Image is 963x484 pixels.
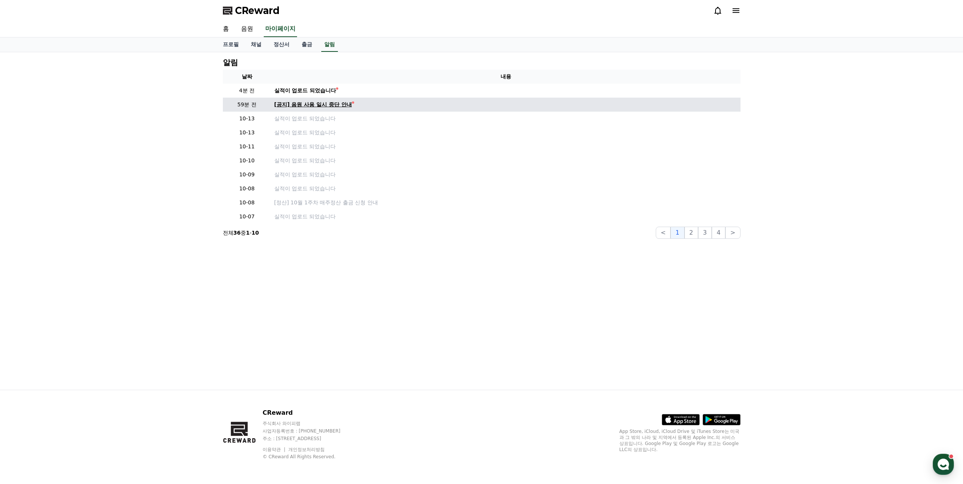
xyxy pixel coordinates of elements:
[226,101,268,109] p: 59분 전
[274,185,737,193] a: 실적이 업로드 되었습니다
[223,70,271,84] th: 날짜
[656,227,671,239] button: <
[671,227,684,239] button: 1
[274,87,737,95] a: 실적이 업로드 되었습니다
[235,5,280,17] span: CReward
[274,157,737,165] a: 실적이 업로드 되었습니다
[226,185,268,193] p: 10-08
[24,251,28,257] span: 홈
[296,37,318,52] a: 출금
[98,240,145,259] a: 설정
[274,115,737,123] a: 실적이 업로드 되었습니다
[274,199,737,207] a: [정산] 10월 1주차 매주정산 출금 신청 안내
[274,101,352,109] div: [공지] 음원 사용 일시 중단 안내
[223,229,259,237] p: 전체 중 -
[217,37,245,52] a: 프로필
[321,37,338,52] a: 알림
[268,37,296,52] a: 정산서
[245,37,268,52] a: 채널
[712,227,725,239] button: 4
[226,115,268,123] p: 10-13
[226,171,268,179] p: 10-09
[223,5,280,17] a: CReward
[226,87,268,95] p: 4분 전
[263,447,286,452] a: 이용약관
[117,251,126,257] span: 설정
[288,447,325,452] a: 개인정보처리방침
[217,21,235,37] a: 홈
[685,227,698,239] button: 2
[274,129,737,137] a: 실적이 업로드 되었습니다
[246,230,250,236] strong: 1
[226,213,268,221] p: 10-07
[263,408,355,417] p: CReward
[725,227,740,239] button: >
[263,428,355,434] p: 사업자등록번호 : [PHONE_NUMBER]
[263,420,355,426] p: 주식회사 와이피랩
[226,157,268,165] p: 10-10
[619,428,741,453] p: App Store, iCloud, iCloud Drive 및 iTunes Store는 미국과 그 밖의 나라 및 지역에서 등록된 Apple Inc.의 서비스 상표입니다. Goo...
[226,143,268,151] p: 10-11
[274,213,737,221] a: 실적이 업로드 되었습니다
[271,70,741,84] th: 내용
[274,87,336,95] div: 실적이 업로드 되었습니다
[264,21,297,37] a: 마이페이지
[226,129,268,137] p: 10-13
[274,101,737,109] a: [공지] 음원 사용 일시 중단 안내
[2,240,50,259] a: 홈
[233,230,241,236] strong: 36
[274,171,737,179] a: 실적이 업로드 되었습니다
[69,252,78,258] span: 대화
[223,58,238,67] h4: 알림
[252,230,259,236] strong: 10
[226,199,268,207] p: 10-08
[263,436,355,442] p: 주소 : [STREET_ADDRESS]
[274,143,737,151] a: 실적이 업로드 되었습니다
[50,240,98,259] a: 대화
[263,454,355,460] p: © CReward All Rights Reserved.
[235,21,259,37] a: 음원
[698,227,712,239] button: 3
